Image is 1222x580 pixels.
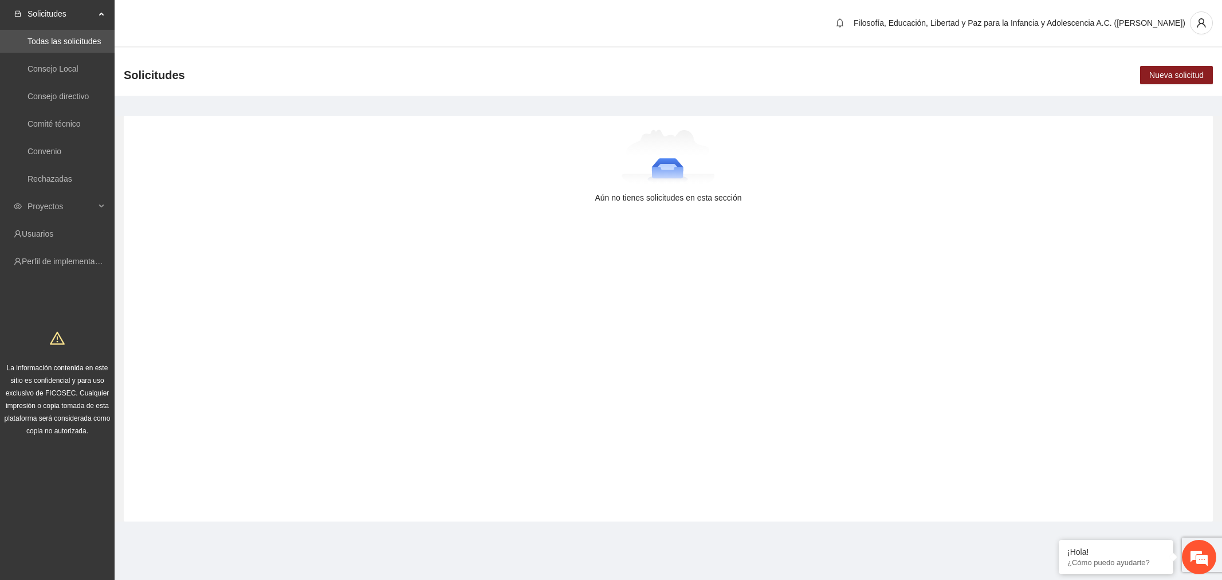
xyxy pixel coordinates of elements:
[27,174,72,183] a: Rechazadas
[27,147,61,156] a: Convenio
[622,130,715,187] img: Aún no tienes solicitudes en esta sección
[22,257,111,266] a: Perfil de implementadora
[14,202,22,210] span: eye
[22,229,53,238] a: Usuarios
[27,195,95,218] span: Proyectos
[1190,11,1213,34] button: user
[27,92,89,101] a: Consejo directivo
[854,18,1185,28] span: Filosofía, Educación, Libertad y Paz para la Infancia y Adolescencia A.C. ([PERSON_NAME])
[50,331,65,346] span: warning
[27,64,78,73] a: Consejo Local
[14,10,22,18] span: inbox
[1140,66,1213,84] button: Nueva solicitud
[27,37,101,46] a: Todas las solicitudes
[124,66,185,84] span: Solicitudes
[831,14,849,32] button: bell
[1190,18,1212,28] span: user
[142,191,1195,204] div: Aún no tienes solicitudes en esta sección
[5,364,111,435] span: La información contenida en este sitio es confidencial y para uso exclusivo de FICOSEC. Cualquier...
[1067,547,1165,557] div: ¡Hola!
[831,18,848,28] span: bell
[27,119,81,128] a: Comité técnico
[1149,69,1204,81] span: Nueva solicitud
[27,2,95,25] span: Solicitudes
[1067,558,1165,567] p: ¿Cómo puedo ayudarte?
